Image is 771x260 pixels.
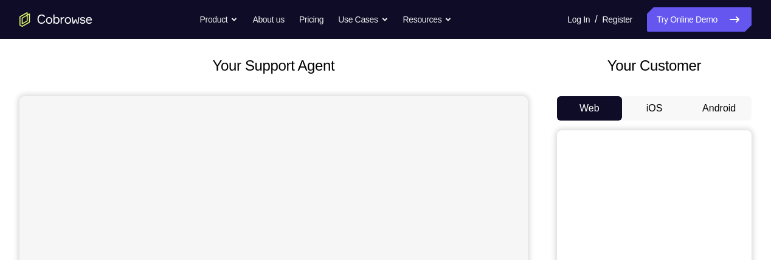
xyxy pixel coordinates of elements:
[19,55,528,77] h2: Your Support Agent
[200,7,238,32] button: Product
[557,55,752,77] h2: Your Customer
[622,96,687,121] button: iOS
[299,7,323,32] a: Pricing
[338,7,388,32] button: Use Cases
[647,7,752,32] a: Try Online Demo
[603,7,632,32] a: Register
[595,12,597,27] span: /
[403,7,452,32] button: Resources
[686,96,752,121] button: Android
[19,12,92,27] a: Go to the home page
[252,7,284,32] a: About us
[567,7,590,32] a: Log In
[557,96,622,121] button: Web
